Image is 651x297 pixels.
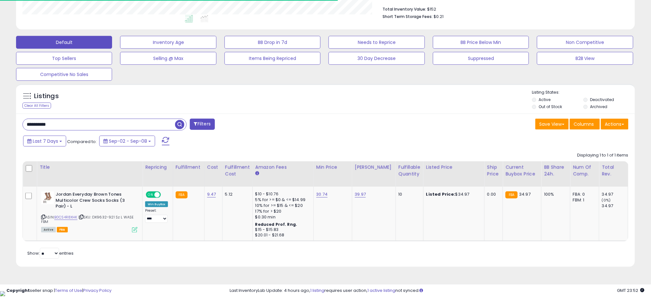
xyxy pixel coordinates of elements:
span: Last 7 Days [33,138,58,144]
div: $0.30 min [255,214,309,220]
div: $10 - $10.76 [255,191,309,197]
div: Listed Price [426,164,482,171]
div: FBA: 0 [573,191,594,197]
button: BB Price Below Min [433,36,529,49]
a: 1 active listing [367,287,395,293]
span: | SKU: DX9632-921 Sz L WASE FBM [41,215,134,224]
div: 100% [544,191,565,197]
b: Short Term Storage Fees: [383,14,433,19]
button: Competitive No Sales [16,68,112,81]
button: BB Drop in 7d [224,36,321,49]
b: Listed Price: [426,191,455,197]
p: Listing States: [532,89,635,96]
label: Deactivated [590,97,614,102]
div: Displaying 1 to 1 of 1 items [577,152,629,158]
div: Fulfillment Cost [225,164,250,177]
span: FBA [57,227,68,233]
div: Num of Comp. [573,164,596,177]
label: Archived [590,104,607,109]
div: Amazon Fees [255,164,311,171]
div: 10 [399,191,418,197]
a: 9.47 [207,191,216,198]
a: Terms of Use [55,287,82,293]
div: $15 - $15.83 [255,227,309,233]
div: 0.00 [487,191,498,197]
button: Items Being Repriced [224,52,321,65]
label: Out of Stock [539,104,562,109]
span: OFF [160,192,170,198]
span: ON [146,192,154,198]
b: Jordan Everyday Brown Tones Multicolor Crew Socks Socks (3 Pair) - L [56,191,134,211]
div: Clear All Filters [22,103,51,109]
button: Save View [535,119,569,130]
div: Title [40,164,140,171]
span: $0.21 [434,13,444,20]
button: Filters [190,119,215,130]
div: Cost [207,164,220,171]
div: $34.97 [426,191,479,197]
a: 30.74 [316,191,328,198]
div: BB Share 24h. [544,164,567,177]
span: Columns [574,121,594,127]
div: Min Price [316,164,349,171]
button: Non Competitive [537,36,633,49]
button: B2B View [537,52,633,65]
div: Repricing [145,164,170,171]
span: Show: entries [27,250,74,256]
button: Default [16,36,112,49]
button: 30 Day Decrease [329,52,425,65]
div: Win BuyBox [145,201,168,207]
span: 34.97 [519,191,531,197]
h5: Listings [34,92,59,101]
a: 1 listing [310,287,324,293]
button: Top Sellers [16,52,112,65]
span: All listings currently available for purchase on Amazon [41,227,56,233]
div: 17% for > $20 [255,208,309,214]
strong: Copyright [6,287,30,293]
span: Compared to: [67,139,97,145]
div: 10% for >= $15 & <= $20 [255,203,309,208]
div: 34.97 [602,203,628,209]
small: FBA [506,191,517,199]
a: Privacy Policy [83,287,111,293]
div: Total Rev. [602,164,625,177]
div: Last InventoryLab Update: 4 hours ago, requires user action, not synced. [230,288,645,294]
label: Active [539,97,551,102]
button: Inventory Age [120,36,216,49]
div: 34.97 [602,191,628,197]
div: Preset: [145,208,168,223]
div: seller snap | | [6,288,111,294]
span: 2025-09-16 23:52 GMT [617,287,645,293]
li: $152 [383,5,624,13]
button: Sep-02 - Sep-08 [99,136,155,147]
div: Fulfillment [176,164,202,171]
div: Ship Price [487,164,500,177]
button: Actions [601,119,629,130]
button: Needs to Reprice [329,36,425,49]
span: Sep-02 - Sep-08 [109,138,147,144]
small: Amazon Fees. [255,171,259,176]
small: FBA [176,191,188,199]
div: FBM: 1 [573,197,594,203]
button: Last 7 Days [23,136,66,147]
button: Selling @ Max [120,52,216,65]
small: (0%) [602,198,611,203]
a: 39.97 [355,191,366,198]
button: Suppressed [433,52,529,65]
button: Columns [570,119,600,130]
div: [PERSON_NAME] [355,164,393,171]
div: $20.01 - $21.68 [255,233,309,238]
div: ASIN: [41,191,137,232]
div: 5% for >= $0 & <= $14.99 [255,197,309,203]
img: 41y9bUBJF0L._SL40_.jpg [41,191,54,204]
div: Fulfillable Quantity [399,164,421,177]
div: 5.12 [225,191,248,197]
div: Current Buybox Price [506,164,539,177]
b: Reduced Prof. Rng. [255,222,297,227]
b: Total Inventory Value: [383,6,426,12]
a: B0CS4R8XHK [54,215,77,220]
